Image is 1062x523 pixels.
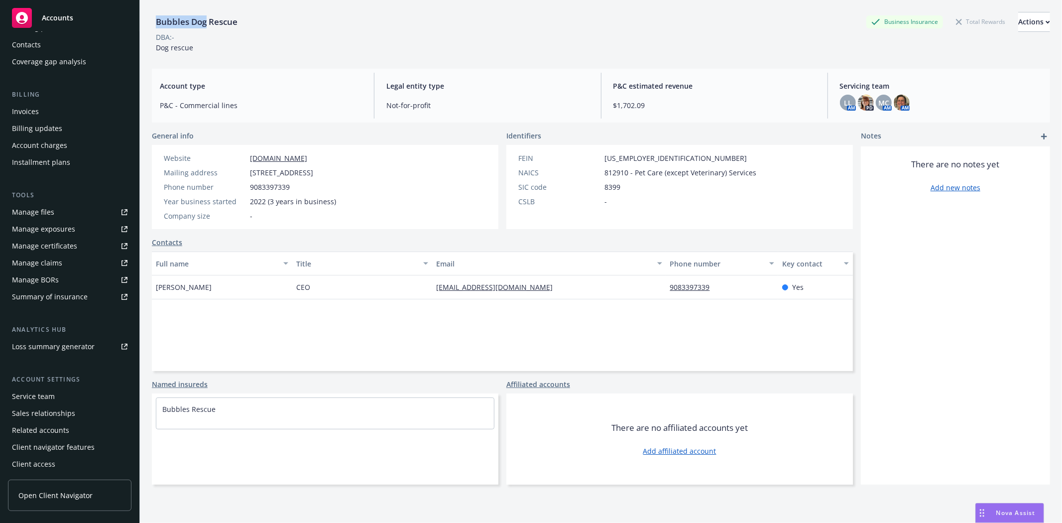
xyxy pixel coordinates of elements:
[8,54,131,70] a: Coverage gap analysis
[12,405,75,421] div: Sales relationships
[951,15,1010,28] div: Total Rewards
[8,221,131,237] a: Manage exposures
[12,422,69,438] div: Related accounts
[162,404,216,414] a: Bubbles Rescue
[432,252,666,275] button: Email
[1038,131,1050,142] a: add
[844,98,852,108] span: LL
[8,37,131,53] a: Contacts
[152,252,292,275] button: Full name
[12,238,77,254] div: Manage certificates
[878,98,889,108] span: MC
[160,100,362,111] span: P&C - Commercial lines
[1018,12,1050,31] div: Actions
[975,503,1044,523] button: Nova Assist
[160,81,362,91] span: Account type
[12,137,67,153] div: Account charges
[782,259,838,269] div: Key contact
[840,81,1042,91] span: Servicing team
[613,81,816,91] span: P&C estimated revenue
[604,167,756,178] span: 812910 - Pet Care (except Veterinary) Services
[666,252,778,275] button: Phone number
[12,289,88,305] div: Summary of insurance
[866,15,943,28] div: Business Insurance
[858,95,874,111] img: photo
[506,379,570,390] a: Affiliated accounts
[164,167,246,178] div: Mailing address
[8,439,131,455] a: Client navigator features
[670,282,718,292] a: 9083397339
[12,255,62,271] div: Manage claims
[518,167,600,178] div: NAICS
[8,325,131,335] div: Analytics hub
[931,182,980,193] a: Add new notes
[386,100,589,111] span: Not-for-profit
[12,272,59,288] div: Manage BORs
[894,95,910,111] img: photo
[518,182,600,192] div: SIC code
[912,158,1000,170] span: There are no notes yet
[436,282,561,292] a: [EMAIL_ADDRESS][DOMAIN_NAME]
[12,339,95,355] div: Loss summary generator
[604,196,607,207] span: -
[152,379,208,390] a: Named insureds
[792,282,804,292] span: Yes
[643,446,716,456] a: Add affiliated account
[156,43,193,52] span: Dog rescue
[152,15,241,28] div: Bubbles Dog Rescue
[164,182,246,192] div: Phone number
[164,196,246,207] div: Year business started
[604,153,747,163] span: [US_EMPLOYER_IDENTIFICATION_NUMBER]
[156,32,174,42] div: DBA: -
[778,252,853,275] button: Key contact
[386,81,589,91] span: Legal entity type
[8,422,131,438] a: Related accounts
[611,422,748,434] span: There are no affiliated accounts yet
[12,37,41,53] div: Contacts
[8,4,131,32] a: Accounts
[250,167,313,178] span: [STREET_ADDRESS]
[12,54,86,70] div: Coverage gap analysis
[8,405,131,421] a: Sales relationships
[1018,12,1050,32] button: Actions
[8,389,131,404] a: Service team
[42,14,73,22] span: Accounts
[506,131,541,141] span: Identifiers
[156,259,277,269] div: Full name
[12,104,39,120] div: Invoices
[8,104,131,120] a: Invoices
[8,204,131,220] a: Manage files
[152,237,182,248] a: Contacts
[18,490,93,501] span: Open Client Navigator
[8,456,131,472] a: Client access
[604,182,620,192] span: 8399
[250,196,336,207] span: 2022 (3 years in business)
[8,238,131,254] a: Manage certificates
[861,131,881,142] span: Notes
[152,131,194,141] span: General info
[8,90,131,100] div: Billing
[996,509,1036,517] span: Nova Assist
[12,221,75,237] div: Manage exposures
[250,182,290,192] span: 9083397339
[8,289,131,305] a: Summary of insurance
[12,154,70,170] div: Installment plans
[8,375,131,385] div: Account settings
[12,456,55,472] div: Client access
[8,255,131,271] a: Manage claims
[164,211,246,221] div: Company size
[12,121,62,136] div: Billing updates
[12,204,54,220] div: Manage files
[518,196,600,207] div: CSLB
[12,389,55,404] div: Service team
[164,153,246,163] div: Website
[12,439,95,455] div: Client navigator features
[436,259,651,269] div: Email
[518,153,600,163] div: FEIN
[670,259,763,269] div: Phone number
[8,154,131,170] a: Installment plans
[296,282,310,292] span: CEO
[250,211,252,221] span: -
[8,190,131,200] div: Tools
